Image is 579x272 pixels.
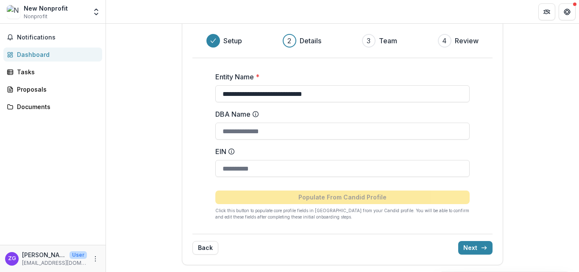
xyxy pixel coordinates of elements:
[24,13,47,20] span: Nonprofit
[3,100,102,114] a: Documents
[3,48,102,62] a: Dashboard
[455,36,479,46] h3: Review
[17,85,95,94] div: Proposals
[215,72,465,82] label: Entity Name
[17,50,95,59] div: Dashboard
[17,102,95,111] div: Documents
[22,250,66,259] p: [PERSON_NAME]
[17,67,95,76] div: Tasks
[215,109,465,119] label: DBA Name
[90,254,100,264] button: More
[22,259,87,267] p: [EMAIL_ADDRESS][DOMAIN_NAME]
[287,36,291,46] div: 2
[90,3,102,20] button: Open entity switcher
[538,3,555,20] button: Partners
[442,36,447,46] div: 4
[215,191,470,204] button: Populate From Candid Profile
[223,36,242,46] h3: Setup
[215,146,465,157] label: EIN
[367,36,370,46] div: 3
[3,31,102,44] button: Notifications
[215,208,470,220] p: Click this button to populate core profile fields in [GEOGRAPHIC_DATA] from your Candid profile. ...
[300,36,321,46] h3: Details
[458,241,493,255] button: Next
[3,65,102,79] a: Tasks
[3,82,102,96] a: Proposals
[559,3,576,20] button: Get Help
[7,5,20,19] img: New Nonprofit
[192,241,218,255] button: Back
[24,4,68,13] div: New Nonprofit
[8,256,16,261] div: Zenique Gardner-Perry
[70,251,87,259] p: User
[206,34,479,48] div: Progress
[17,34,99,41] span: Notifications
[379,36,397,46] h3: Team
